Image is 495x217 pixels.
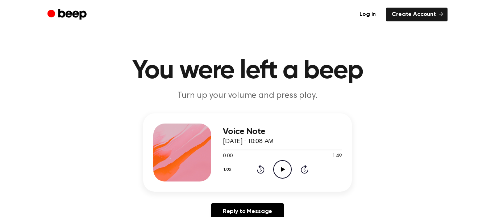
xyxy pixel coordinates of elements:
button: 1.0x [223,163,234,176]
p: Turn up your volume and press play. [108,90,387,102]
a: Log in [354,8,382,21]
a: Create Account [386,8,448,21]
a: Beep [47,8,88,22]
h3: Voice Note [223,127,342,137]
h1: You were left a beep [62,58,433,84]
span: [DATE] · 10:08 AM [223,138,274,145]
span: 0:00 [223,153,232,160]
span: 1:49 [332,153,342,160]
